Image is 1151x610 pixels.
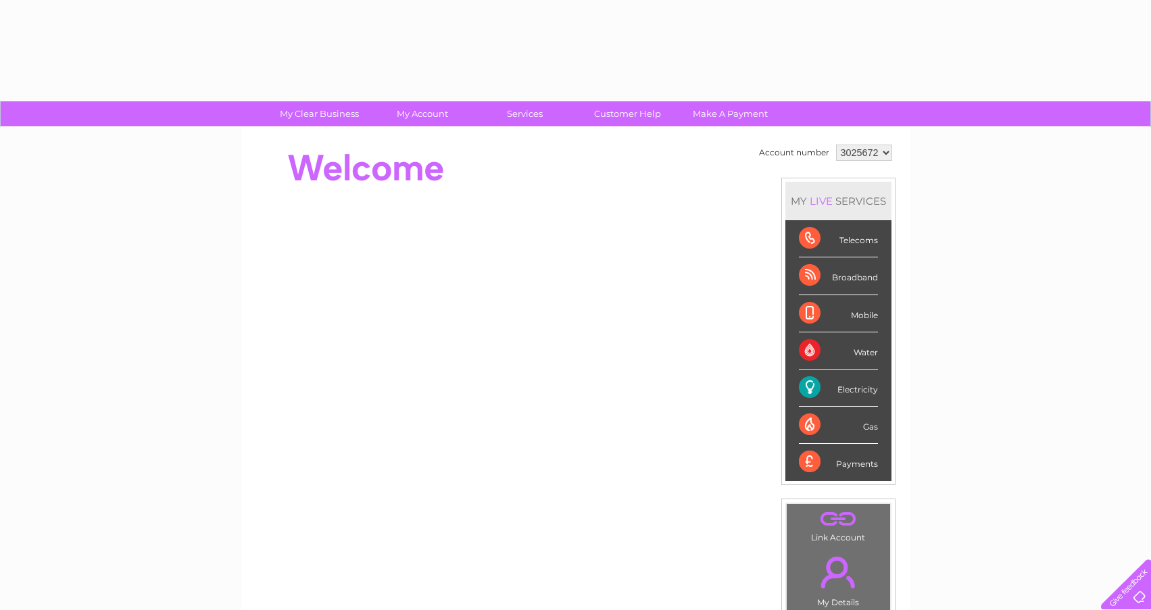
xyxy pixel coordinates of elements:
[756,141,833,164] td: Account number
[785,182,891,220] div: MY SERVICES
[790,549,887,596] a: .
[799,444,878,480] div: Payments
[799,220,878,257] div: Telecoms
[799,257,878,295] div: Broadband
[264,101,375,126] a: My Clear Business
[786,503,891,546] td: Link Account
[799,370,878,407] div: Electricity
[675,101,786,126] a: Make A Payment
[799,332,878,370] div: Water
[790,507,887,531] a: .
[807,195,835,207] div: LIVE
[799,407,878,444] div: Gas
[799,295,878,332] div: Mobile
[366,101,478,126] a: My Account
[469,101,581,126] a: Services
[572,101,683,126] a: Customer Help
